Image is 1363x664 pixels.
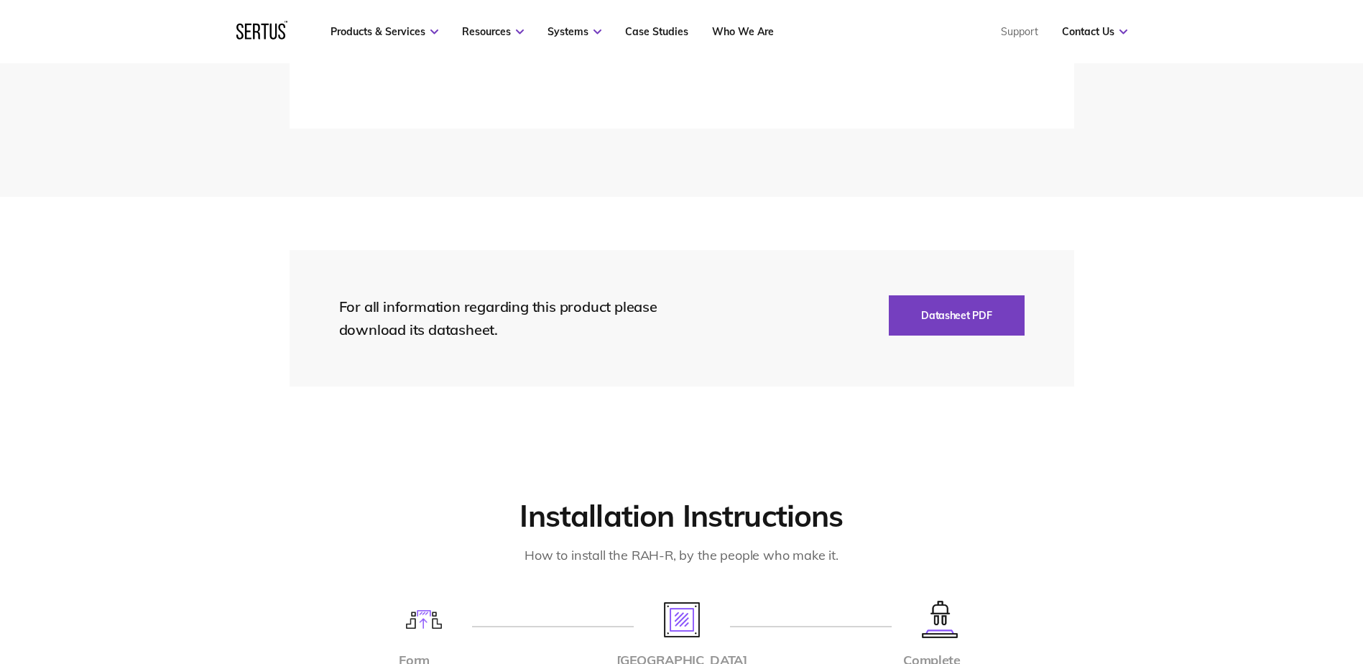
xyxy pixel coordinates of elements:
[445,545,919,566] div: How to install the RAH-R, by the people who make it.
[331,25,438,38] a: Products & Services
[712,25,774,38] a: Who We Are
[1001,25,1038,38] a: Support
[1062,25,1127,38] a: Contact Us
[547,25,601,38] a: Systems
[889,295,1024,336] button: Datasheet PDF
[462,25,524,38] a: Resources
[290,497,1074,535] h2: Installation Instructions
[339,295,684,341] div: For all information regarding this product please download its datasheet.
[625,25,688,38] a: Case Studies
[1104,497,1363,664] iframe: Chat Widget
